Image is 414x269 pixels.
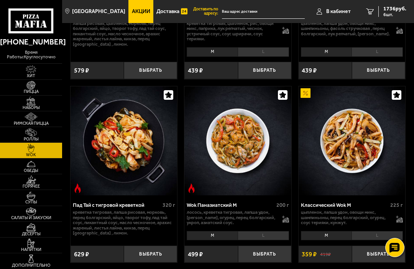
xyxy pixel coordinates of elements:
[188,251,203,257] span: 499 ₽
[302,251,317,257] span: 359 ₽
[184,86,291,195] img: Wok Паназиатский M
[352,231,403,240] li: L
[222,5,305,19] input: Ваш адрес доставки
[326,9,351,14] span: В кабинет
[301,210,392,226] p: цыпленок, лапша удон, овощи микс, шампиньоны, перец болгарский, огурец, соус терияки, кунжут.
[73,21,175,47] p: лапша рисовая, цыпленок, морковь, перец болгарский, яйцо, творог тофу, пад тай соус, пикантный со...
[187,202,274,208] div: Wok Паназиатский M
[383,6,406,12] span: 1736 руб.
[72,9,125,14] span: [GEOGRAPHIC_DATA]
[352,47,403,56] li: L
[276,202,289,208] span: 200 г
[302,67,317,74] span: 439 ₽
[124,246,177,263] button: Выбрать
[124,62,177,79] button: Выбрать
[301,202,389,208] div: Классический Wok M
[187,47,238,56] li: M
[184,86,291,195] a: Острое блюдоWok Паназиатский M
[73,210,175,236] p: креветка тигровая, лапша рисовая, морковь, перец болгарский, яйцо, творог тофу, пад тай соус, пик...
[383,12,406,17] span: 6 шт.
[74,67,89,74] span: 579 ₽
[352,62,405,79] button: Выбрать
[187,183,196,193] img: Острое блюдо
[299,86,405,195] img: Классический Wok M
[301,88,310,98] img: Акционный
[187,21,278,42] p: креветка тигровая, цыпленок, рис, овощи микс, паприка, лук репчатый, чеснок, устричный соус, соус...
[299,86,405,195] a: АкционныйКлассический Wok M
[187,210,278,226] p: лосось, креветка тигровая, лапша удон, [PERSON_NAME], огурец, перец болгарский, укроп, азиатский ...
[181,7,187,16] img: 15daf4d41897b9f0e9f617042186c801.svg
[301,231,352,240] li: M
[352,246,405,263] button: Выбрать
[301,47,352,56] li: M
[74,251,89,257] span: 629 ₽
[71,86,177,195] img: Пад Тай с тигровой креветкой
[390,202,403,208] span: 225 г
[71,86,177,195] a: Острое блюдоПад Тай с тигровой креветкой
[132,9,150,14] span: Акции
[238,231,289,240] li: L
[238,47,289,56] li: L
[238,62,291,79] button: Выбрать
[187,231,238,240] li: M
[163,202,175,208] span: 320 г
[238,246,291,263] button: Выбрать
[191,7,222,16] span: Доставить по адресу:
[320,251,331,257] s: 419 ₽
[73,183,82,193] img: Острое блюдо
[188,67,203,74] span: 439 ₽
[73,202,161,208] div: Пад Тай с тигровой креветкой
[156,9,179,14] span: Доставка
[301,21,392,37] p: цыпленок, лапша удон, овощи микс, шампиньоны, фасоль стручковая , перец болгарский, лук репчатый,...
